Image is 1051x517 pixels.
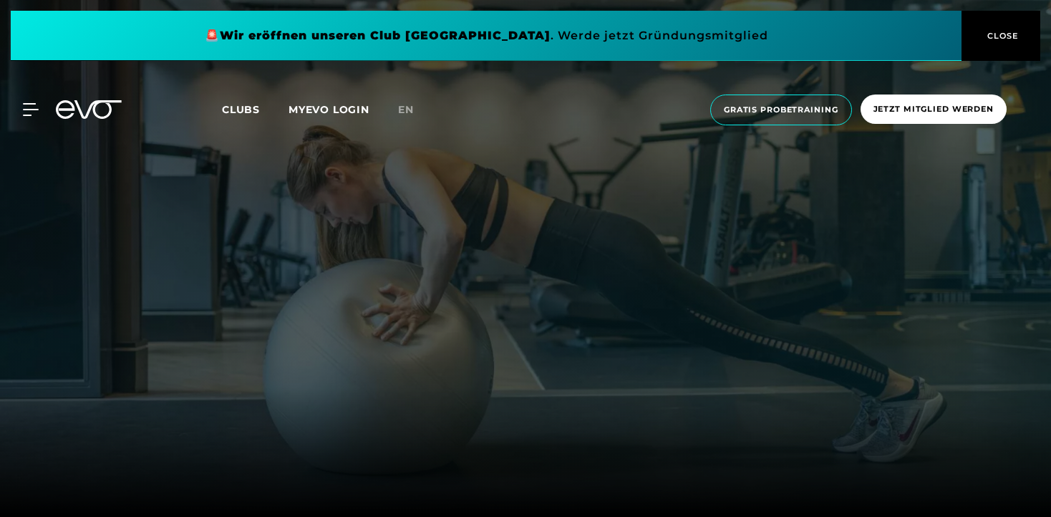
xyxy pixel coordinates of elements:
[984,29,1019,42] span: CLOSE
[856,95,1011,125] a: Jetzt Mitglied werden
[222,103,260,116] span: Clubs
[873,103,994,115] span: Jetzt Mitglied werden
[222,102,289,116] a: Clubs
[398,103,414,116] span: en
[962,11,1040,61] button: CLOSE
[289,103,369,116] a: MYEVO LOGIN
[398,102,431,118] a: en
[706,95,856,125] a: Gratis Probetraining
[724,104,838,116] span: Gratis Probetraining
